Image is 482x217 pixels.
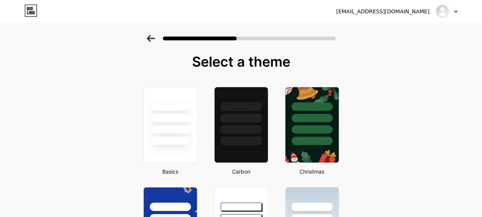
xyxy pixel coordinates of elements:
[336,8,429,16] div: [EMAIL_ADDRESS][DOMAIN_NAME]
[212,168,271,176] div: Carbon
[435,4,450,19] img: shadow dives
[140,54,342,69] div: Select a theme
[141,168,200,176] div: Basics
[283,168,341,176] div: Christmas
